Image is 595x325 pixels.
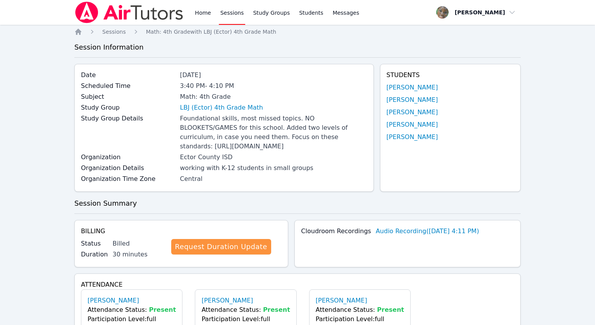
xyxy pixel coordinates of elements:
[201,296,253,305] a: [PERSON_NAME]
[171,239,271,254] a: Request Duration Update
[102,28,126,36] a: Sessions
[81,92,175,101] label: Subject
[88,315,176,324] div: Participation Level: full
[387,108,438,117] a: [PERSON_NAME]
[74,42,521,53] h3: Session Information
[180,163,367,173] div: working with K-12 students in small groups
[180,71,367,80] div: [DATE]
[74,28,521,36] nav: Breadcrumb
[81,280,514,289] h4: Attendance
[201,305,290,315] div: Attendance Status:
[81,250,108,259] label: Duration
[263,306,290,313] span: Present
[113,250,165,259] div: 30 minutes
[81,227,282,236] h4: Billing
[81,163,175,173] label: Organization Details
[81,71,175,80] label: Date
[376,227,479,236] a: Audio Recording([DATE] 4:11 PM)
[201,315,290,324] div: Participation Level: full
[81,103,175,112] label: Study Group
[387,95,438,105] a: [PERSON_NAME]
[81,114,175,123] label: Study Group Details
[316,315,404,324] div: Participation Level: full
[88,305,176,315] div: Attendance Status:
[316,296,367,305] a: [PERSON_NAME]
[149,306,176,313] span: Present
[316,305,404,315] div: Attendance Status:
[81,239,108,248] label: Status
[88,296,139,305] a: [PERSON_NAME]
[387,132,438,142] a: [PERSON_NAME]
[81,174,175,184] label: Organization Time Zone
[333,9,359,17] span: Messages
[387,120,438,129] a: [PERSON_NAME]
[102,29,126,35] span: Sessions
[377,306,404,313] span: Present
[180,114,367,151] div: Foundational skills, most missed topics. NO BLOOKETS/GAMES for this school. Added two levels of c...
[387,83,438,92] a: [PERSON_NAME]
[113,239,165,248] div: Billed
[301,227,371,236] label: Cloudroom Recordings
[180,174,367,184] div: Central
[81,153,175,162] label: Organization
[180,153,367,162] div: Ector County ISD
[81,81,175,91] label: Scheduled Time
[387,71,514,80] h4: Students
[180,92,367,101] div: Math: 4th Grade
[74,2,184,23] img: Air Tutors
[74,198,521,209] h3: Session Summary
[146,29,276,35] span: Math: 4th Grade with LBJ (Ector) 4th Grade Math
[180,103,263,112] a: LBJ (Ector) 4th Grade Math
[146,28,276,36] a: Math: 4th Gradewith LBJ (Ector) 4th Grade Math
[180,81,367,91] div: 3:40 PM - 4:10 PM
